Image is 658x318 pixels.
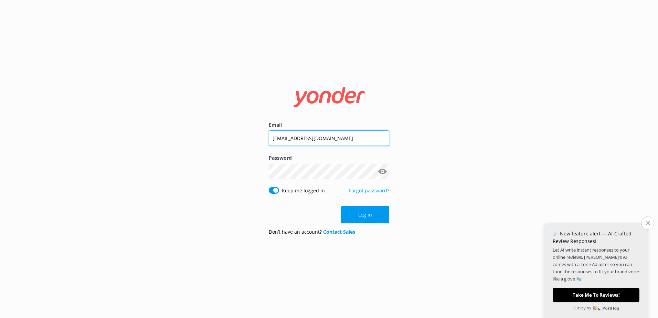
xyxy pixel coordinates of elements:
[323,229,355,235] a: Contact Sales
[349,187,389,194] a: Forgot password?
[269,154,389,162] label: Password
[341,206,389,223] button: Log in
[269,121,389,129] label: Email
[375,165,389,178] button: Show password
[282,187,325,194] label: Keep me logged in
[269,130,389,146] input: user@emailaddress.com
[269,228,355,236] p: Don’t have an account?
